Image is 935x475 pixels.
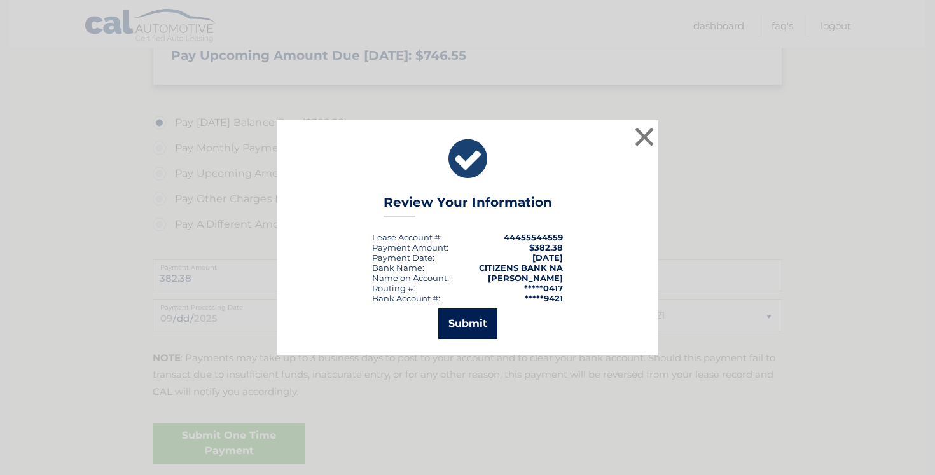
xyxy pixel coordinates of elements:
strong: CITIZENS BANK NA [479,263,563,273]
strong: 44455544559 [504,232,563,242]
strong: [PERSON_NAME] [488,273,563,283]
div: Routing #: [372,283,415,293]
h3: Review Your Information [384,195,552,217]
div: Name on Account: [372,273,449,283]
button: × [632,124,657,149]
span: [DATE] [532,252,563,263]
button: Submit [438,308,497,339]
div: Lease Account #: [372,232,442,242]
span: Payment Date [372,252,433,263]
div: : [372,252,434,263]
div: Bank Account #: [372,293,440,303]
div: Payment Amount: [372,242,448,252]
div: Bank Name: [372,263,424,273]
span: $382.38 [529,242,563,252]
